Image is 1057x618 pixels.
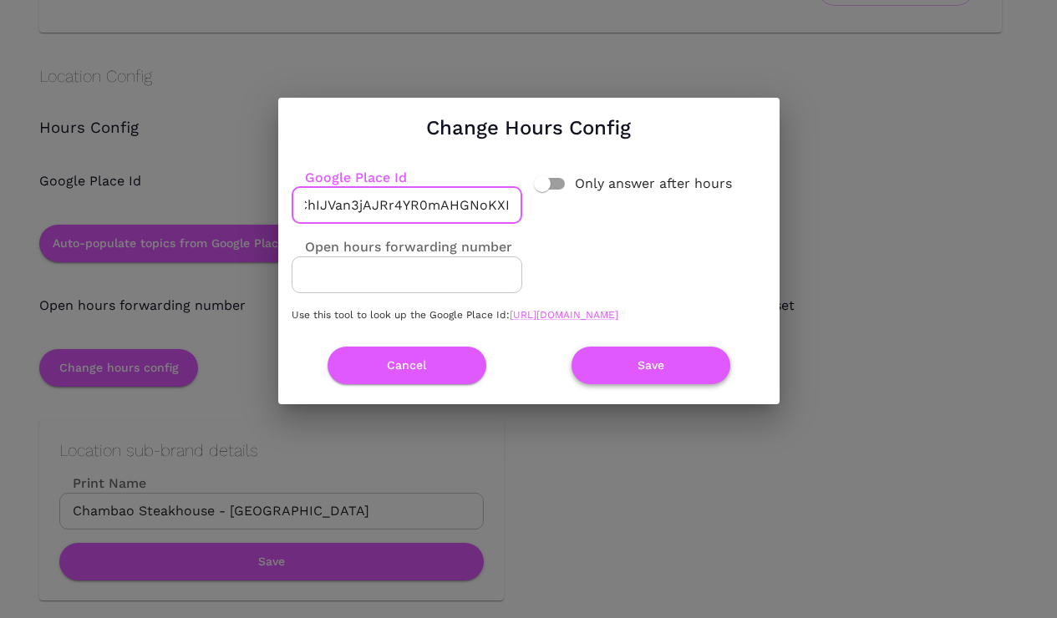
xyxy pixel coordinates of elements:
[510,309,618,321] a: [URL][DOMAIN_NAME]
[572,347,730,384] button: Save
[292,237,512,256] label: Open hours forwarding number
[292,168,407,187] label: Google Place Id
[292,306,766,323] p: Use this tool to look up the Google Place Id:
[328,347,486,384] button: Cancel
[575,174,732,194] span: Only answer after hours
[426,111,631,144] h1: Change Hours Config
